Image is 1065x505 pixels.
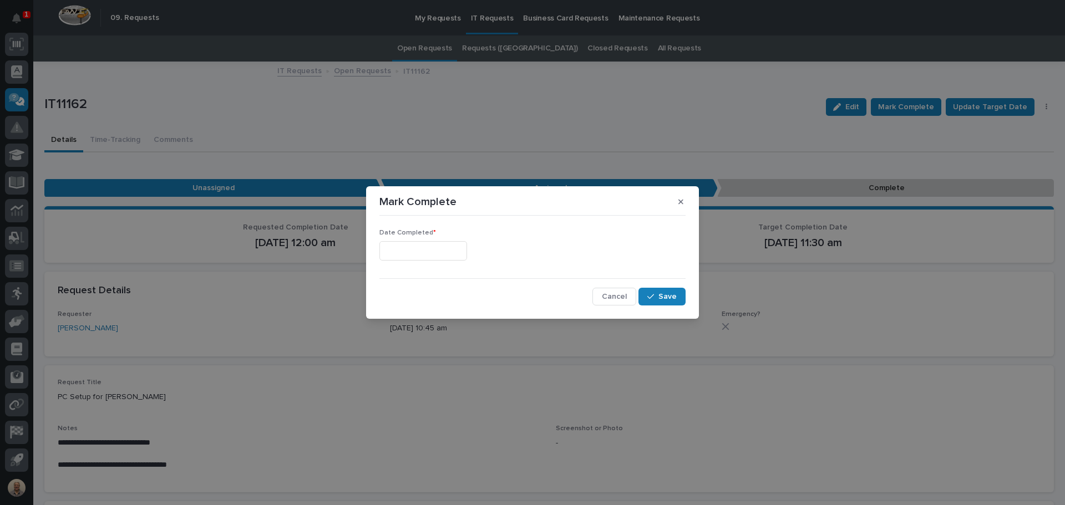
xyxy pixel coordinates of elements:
[602,292,627,302] span: Cancel
[658,292,677,302] span: Save
[379,229,436,236] span: Date Completed
[638,288,686,305] button: Save
[379,195,457,208] p: Mark Complete
[592,288,636,305] button: Cancel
